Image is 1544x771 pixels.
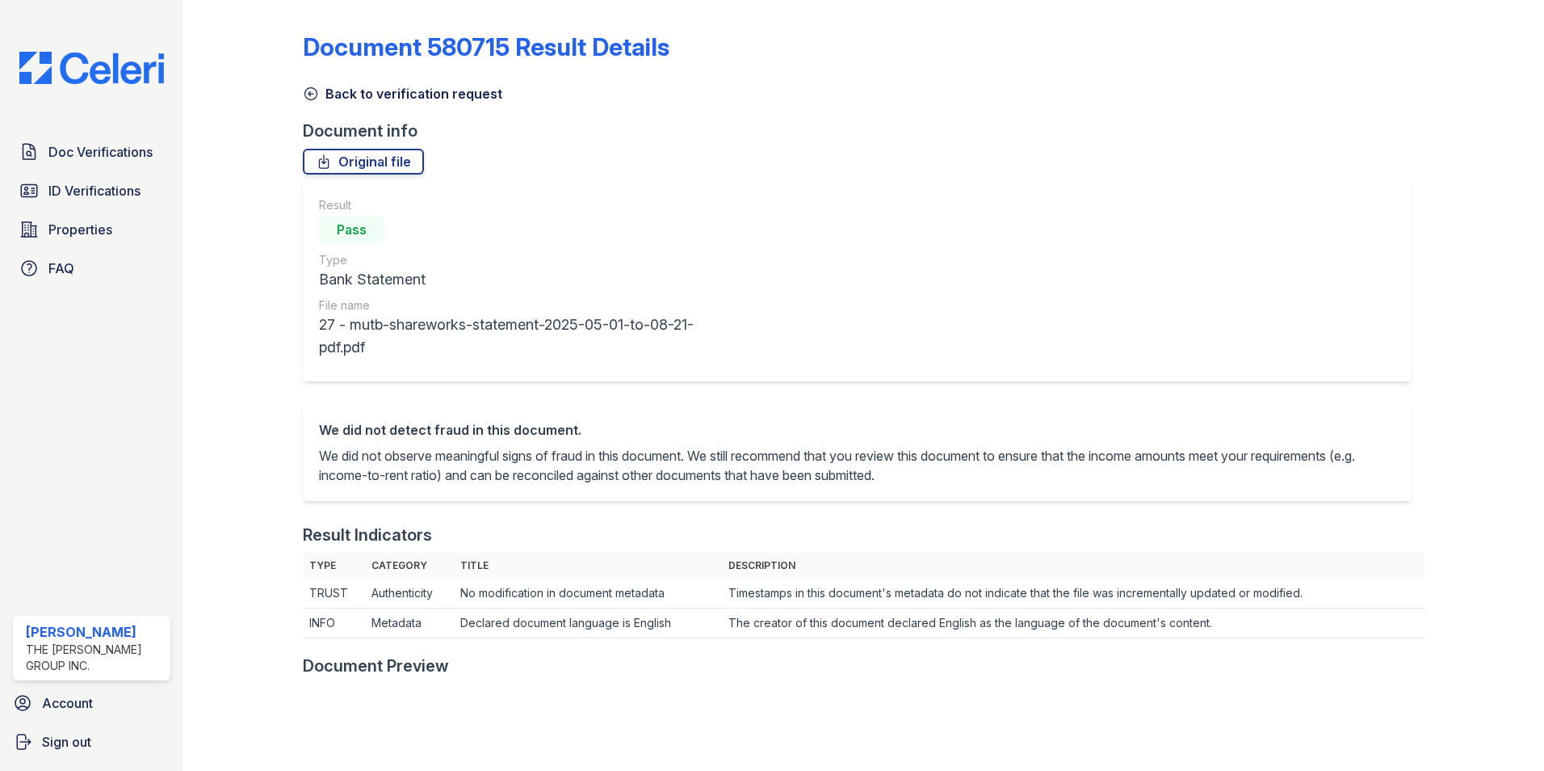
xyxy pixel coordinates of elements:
[48,181,141,200] span: ID Verifications
[42,693,93,713] span: Account
[319,314,732,359] div: 27 - mutb-shareworks-statement-2025-05-01-to-08-21-pdf.pdf
[319,297,732,314] div: File name
[6,52,177,84] img: CE_Logo_Blue-a8612792a0a2168367f1c8372b55b34899dd931a85d93a1a3d3e32e68fde9ad4.png
[722,553,1425,579] th: Description
[303,609,365,638] td: INFO
[26,622,164,642] div: [PERSON_NAME]
[303,579,365,609] td: TRUST
[13,136,170,168] a: Doc Verifications
[48,142,153,162] span: Doc Verifications
[319,268,732,291] div: Bank Statement
[454,609,722,638] td: Declared document language is English
[48,259,74,278] span: FAQ
[303,655,449,677] div: Document Preview
[6,726,177,758] a: Sign out
[6,687,177,719] a: Account
[319,420,1395,440] div: We did not detect fraud in this document.
[365,553,454,579] th: Category
[454,553,722,579] th: Title
[319,446,1395,485] p: We did not observe meaningful signs of fraud in this document. We still recommend that you review...
[319,197,732,213] div: Result
[303,120,1424,142] div: Document info
[13,213,170,246] a: Properties
[48,220,112,239] span: Properties
[454,579,722,609] td: No modification in document metadata
[303,553,365,579] th: Type
[365,579,454,609] td: Authenticity
[303,32,669,61] a: Document 580715 Result Details
[365,609,454,638] td: Metadata
[319,252,732,268] div: Type
[13,252,170,284] a: FAQ
[303,524,432,546] div: Result Indicators
[722,609,1425,638] td: The creator of this document declared English as the language of the document's content.
[26,642,164,674] div: The [PERSON_NAME] Group Inc.
[42,732,91,752] span: Sign out
[13,175,170,207] a: ID Verifications
[319,217,384,242] div: Pass
[303,84,502,103] a: Back to verification request
[722,579,1425,609] td: Timestamps in this document's metadata do not indicate that the file was incrementally updated or...
[303,149,424,175] a: Original file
